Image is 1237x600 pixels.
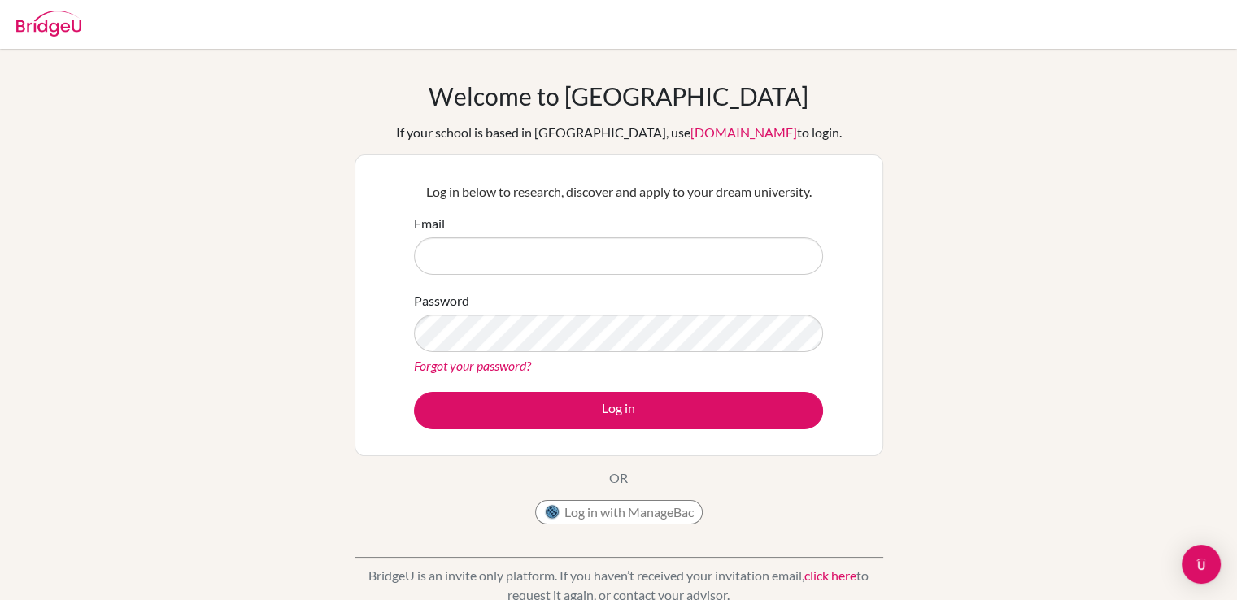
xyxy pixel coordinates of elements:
[414,214,445,233] label: Email
[414,182,823,202] p: Log in below to research, discover and apply to your dream university.
[609,468,628,488] p: OR
[16,11,81,37] img: Bridge-U
[414,291,469,311] label: Password
[804,567,856,583] a: click here
[396,123,842,142] div: If your school is based in [GEOGRAPHIC_DATA], use to login.
[535,500,703,524] button: Log in with ManageBac
[429,81,808,111] h1: Welcome to [GEOGRAPHIC_DATA]
[414,392,823,429] button: Log in
[690,124,797,140] a: [DOMAIN_NAME]
[414,358,531,373] a: Forgot your password?
[1182,545,1221,584] div: Open Intercom Messenger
